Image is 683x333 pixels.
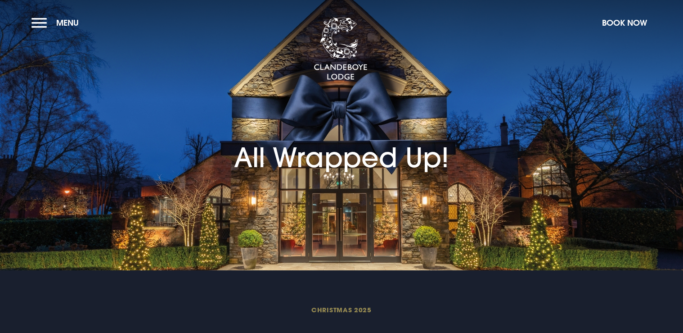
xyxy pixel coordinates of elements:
button: Menu [31,13,83,32]
span: Menu [56,18,79,28]
button: Book Now [598,13,652,32]
img: Clandeboye Lodge [314,18,368,81]
span: Christmas 2025 [127,306,556,314]
h1: All Wrapped Up! [234,101,449,174]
